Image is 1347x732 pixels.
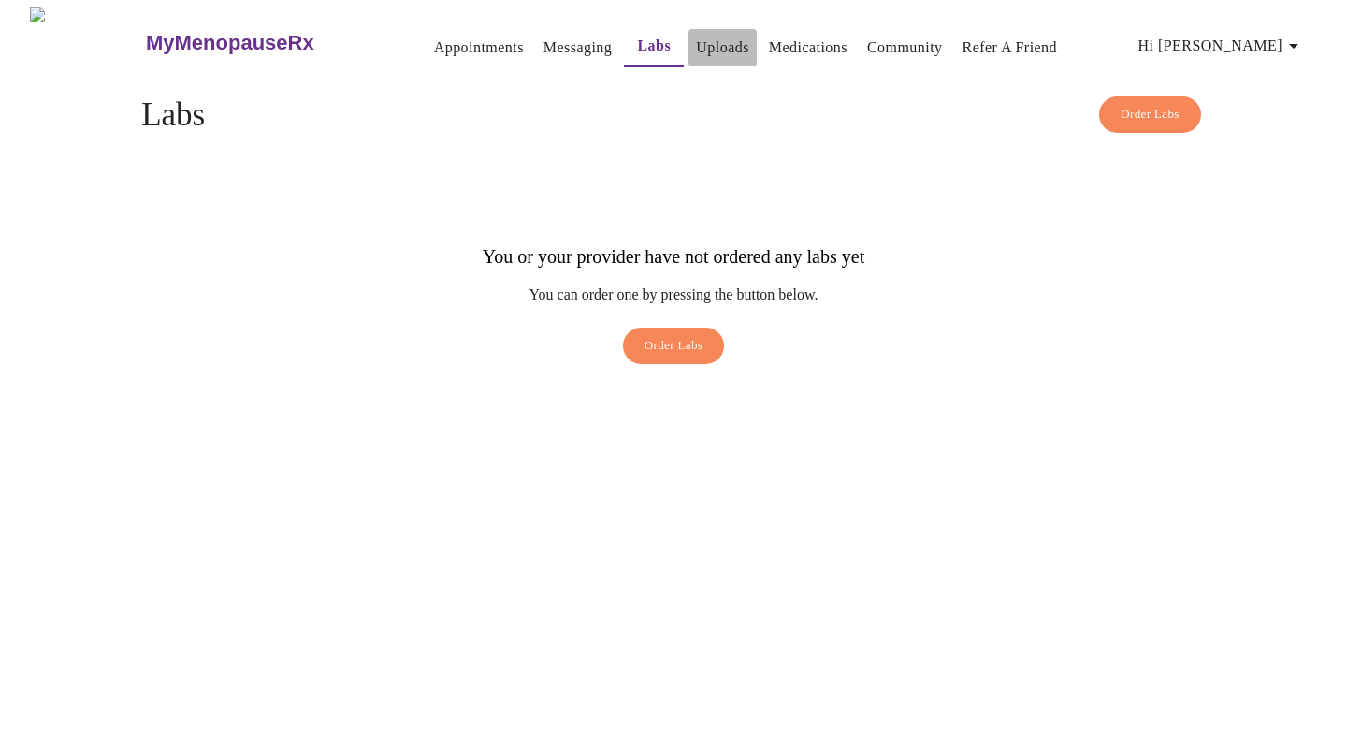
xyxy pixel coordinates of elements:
span: Order Labs [645,335,703,357]
button: Refer a Friend [955,29,1065,66]
p: You can order one by pressing the button below. [483,286,864,303]
button: Community [860,29,950,66]
a: Medications [769,35,847,61]
a: MyMenopauseRx [143,10,388,76]
a: Messaging [543,35,612,61]
button: Order Labs [623,328,725,364]
img: MyMenopauseRx Logo [30,7,143,78]
button: Medications [761,29,855,66]
a: Labs [637,33,671,59]
button: Hi [PERSON_NAME] [1131,27,1312,65]
a: Appointments [434,35,524,61]
button: Appointments [427,29,531,66]
span: Hi [PERSON_NAME] [1138,33,1305,59]
button: Labs [624,27,684,67]
a: Community [867,35,943,61]
a: Order Labs [618,328,730,373]
h3: You or your provider have not ordered any labs yet [483,246,864,268]
button: Order Labs [1099,96,1201,133]
span: Order Labs [1121,104,1180,125]
a: Refer a Friend [963,35,1058,61]
button: Messaging [536,29,619,66]
a: Uploads [696,35,749,61]
h3: MyMenopauseRx [146,31,314,55]
button: Uploads [688,29,757,66]
h4: Labs [141,96,1206,134]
